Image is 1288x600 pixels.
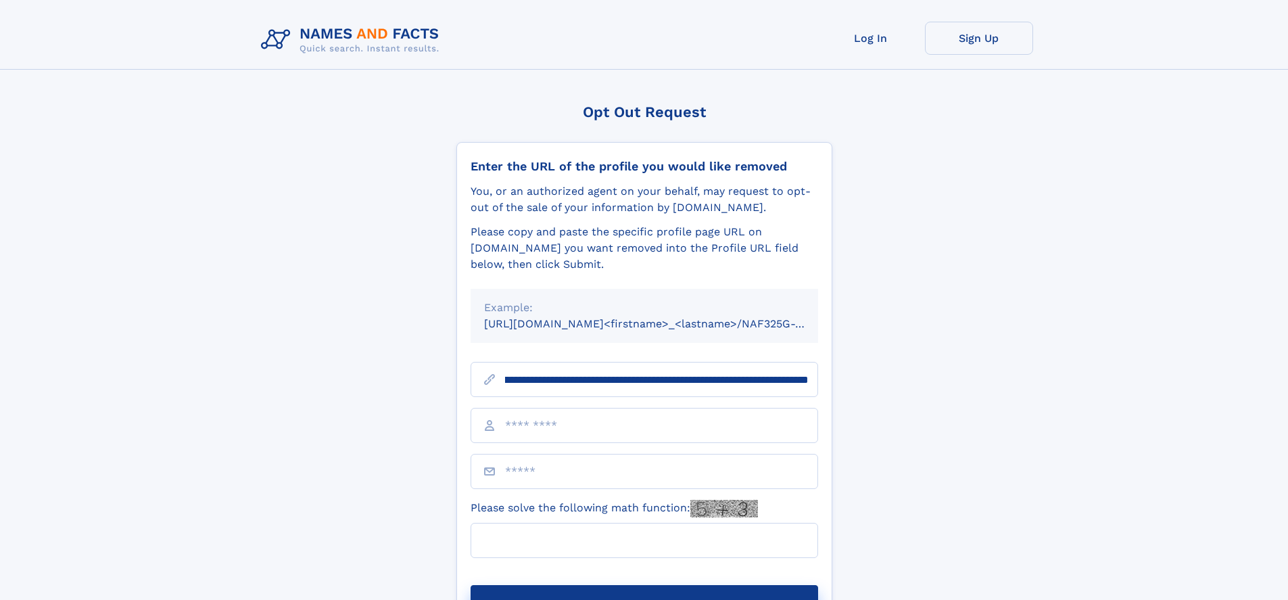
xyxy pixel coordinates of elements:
[471,224,818,273] div: Please copy and paste the specific profile page URL on [DOMAIN_NAME] you want removed into the Pr...
[471,159,818,174] div: Enter the URL of the profile you would like removed
[256,22,450,58] img: Logo Names and Facts
[471,183,818,216] div: You, or an authorized agent on your behalf, may request to opt-out of the sale of your informatio...
[925,22,1033,55] a: Sign Up
[484,300,805,316] div: Example:
[484,317,844,330] small: [URL][DOMAIN_NAME]<firstname>_<lastname>/NAF325G-xxxxxxxx
[471,500,758,517] label: Please solve the following math function:
[817,22,925,55] a: Log In
[456,103,832,120] div: Opt Out Request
